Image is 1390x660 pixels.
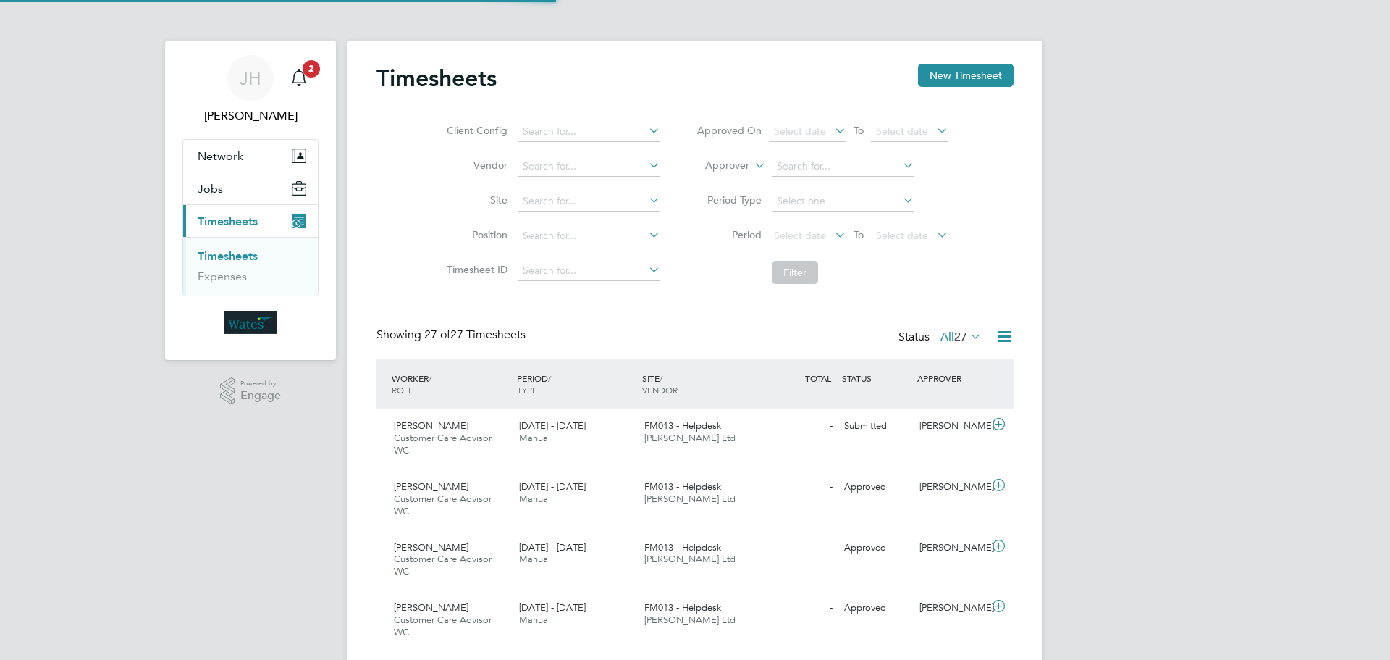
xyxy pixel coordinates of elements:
button: Network [183,140,318,172]
input: Search for... [518,261,660,281]
span: Customer Care Advisor WC [394,493,492,517]
span: [DATE] - [DATE] [519,419,586,432]
button: Filter [772,261,818,284]
div: Showing [376,327,528,343]
span: [DATE] - [DATE] [519,601,586,614]
label: Timesheet ID [442,263,507,276]
span: Network [198,149,243,163]
label: All [940,330,982,344]
span: Jackie Howlett-Mason [182,107,319,125]
span: ROLE [392,384,413,396]
span: FM013 - Helpdesk [644,419,721,432]
input: Search for... [518,191,660,212]
span: Customer Care Advisor WC [394,553,492,577]
span: [PERSON_NAME] Ltd [644,432,736,444]
button: Jobs [183,172,318,204]
span: / [548,372,551,384]
span: 2 [303,60,320,78]
span: Select date [876,125,928,138]
span: [PERSON_NAME] Ltd [644,553,736,565]
div: [PERSON_NAME] [914,414,989,438]
label: Position [442,228,507,241]
span: 27 Timesheets [424,327,526,342]
nav: Main navigation [165,41,336,360]
span: Select date [774,229,826,242]
div: [PERSON_NAME] [914,536,989,560]
div: PERIOD [513,365,639,403]
span: To [849,121,868,140]
div: Approved [838,536,914,560]
span: Manual [519,432,550,444]
span: [PERSON_NAME] Ltd [644,614,736,626]
div: - [763,536,838,560]
span: Manual [519,614,550,626]
a: Go to home page [182,311,319,334]
div: Approved [838,596,914,620]
span: TOTAL [805,372,831,384]
div: Submitted [838,414,914,438]
span: Timesheets [198,214,258,228]
div: Timesheets [183,237,318,296]
a: Expenses [198,270,247,283]
input: Search for... [772,156,914,177]
input: Search for... [518,122,660,142]
span: TYPE [517,384,537,396]
span: Customer Care Advisor WC [394,614,492,638]
span: Customer Care Advisor WC [394,432,492,456]
a: 2 [285,55,313,101]
label: Vendor [442,159,507,172]
span: Select date [876,229,928,242]
input: Search for... [518,226,660,246]
span: FM013 - Helpdesk [644,601,721,614]
input: Select one [772,191,914,212]
span: [PERSON_NAME] Ltd [644,493,736,505]
span: Powered by [240,377,281,390]
span: Select date [774,125,826,138]
span: Engage [240,390,281,402]
span: 27 of [424,327,450,342]
label: Period Type [696,193,762,206]
span: FM013 - Helpdesk [644,541,721,554]
span: / [429,372,431,384]
span: [PERSON_NAME] [394,419,468,432]
span: [DATE] - [DATE] [519,480,586,493]
span: JH [240,69,261,88]
span: Manual [519,493,550,505]
div: STATUS [838,365,914,391]
a: Powered byEngage [220,377,282,405]
label: Period [696,228,762,241]
a: Timesheets [198,249,258,263]
label: Approver [684,159,749,173]
input: Search for... [518,156,660,177]
button: New Timesheet [918,64,1014,87]
div: Status [898,327,985,348]
div: APPROVER [914,365,989,391]
div: - [763,596,838,620]
div: WORKER [388,365,513,403]
span: [PERSON_NAME] [394,541,468,554]
span: / [660,372,662,384]
img: wates-logo-retina.png [224,311,277,334]
label: Approved On [696,124,762,137]
div: [PERSON_NAME] [914,475,989,499]
span: [PERSON_NAME] [394,480,468,493]
label: Client Config [442,124,507,137]
div: [PERSON_NAME] [914,596,989,620]
span: Manual [519,553,550,565]
span: [DATE] - [DATE] [519,541,586,554]
div: Approved [838,475,914,499]
span: [PERSON_NAME] [394,601,468,614]
a: JH[PERSON_NAME] [182,55,319,125]
span: Jobs [198,182,223,196]
div: SITE [639,365,764,403]
button: Timesheets [183,205,318,237]
span: 27 [954,330,967,344]
div: - [763,414,838,438]
label: Site [442,193,507,206]
span: To [849,225,868,244]
h2: Timesheets [376,64,497,93]
span: VENDOR [642,384,678,396]
div: - [763,475,838,499]
span: FM013 - Helpdesk [644,480,721,493]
